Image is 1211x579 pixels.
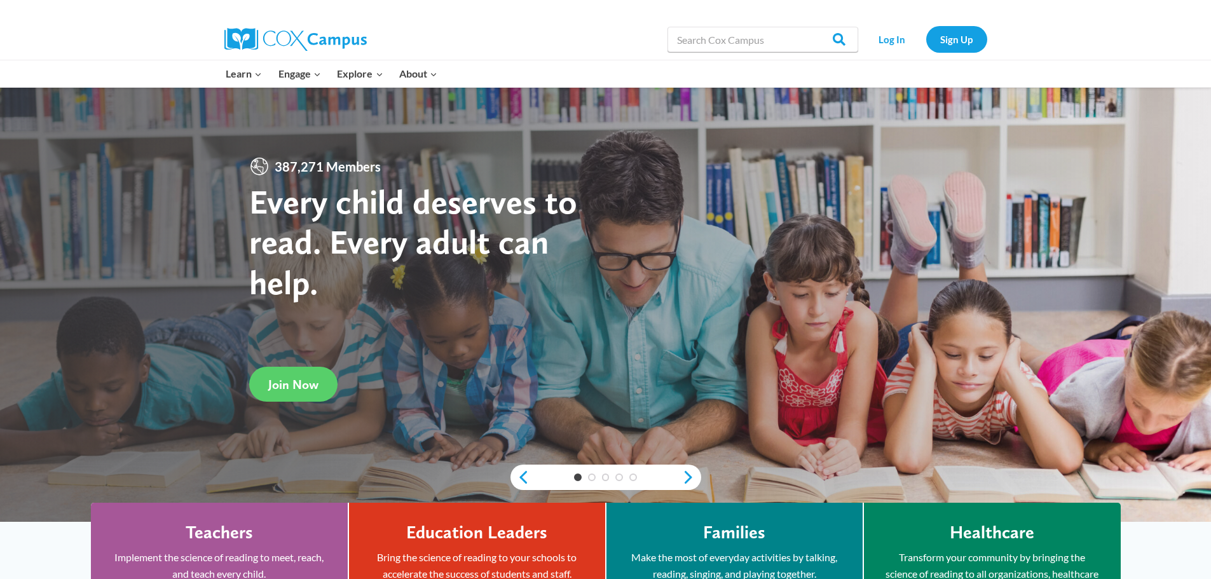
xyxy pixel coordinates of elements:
[602,473,610,481] a: 3
[629,473,637,481] a: 5
[510,465,701,490] div: content slider buttons
[865,26,920,52] a: Log In
[510,470,530,485] a: previous
[926,26,987,52] a: Sign Up
[865,26,987,52] nav: Secondary Navigation
[574,473,582,481] a: 1
[186,522,253,543] h4: Teachers
[226,65,262,82] span: Learn
[588,473,596,481] a: 2
[278,65,321,82] span: Engage
[399,65,437,82] span: About
[249,367,338,402] a: Join Now
[950,522,1034,543] h4: Healthcare
[270,156,386,177] span: 387,271 Members
[224,28,367,51] img: Cox Campus
[268,377,318,392] span: Join Now
[406,522,547,543] h4: Education Leaders
[682,470,701,485] a: next
[249,181,577,303] strong: Every child deserves to read. Every adult can help.
[218,60,446,87] nav: Primary Navigation
[667,27,858,52] input: Search Cox Campus
[337,65,383,82] span: Explore
[703,522,765,543] h4: Families
[615,473,623,481] a: 4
